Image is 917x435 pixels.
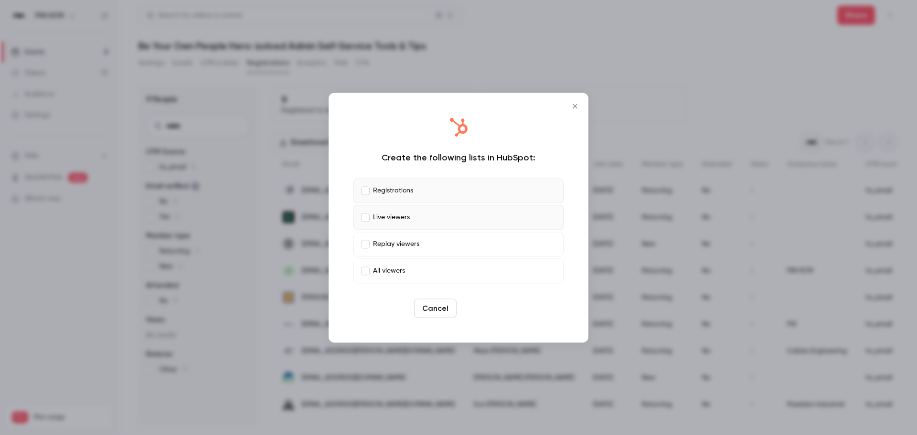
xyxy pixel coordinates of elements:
button: Close [565,96,585,116]
p: All viewers [373,266,405,276]
button: Cancel [414,298,457,318]
div: Create the following lists in HubSpot: [353,151,564,163]
p: Registrations [373,186,413,196]
button: Create [460,298,503,318]
p: Replay viewers [373,239,419,249]
p: Live viewers [373,212,410,223]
